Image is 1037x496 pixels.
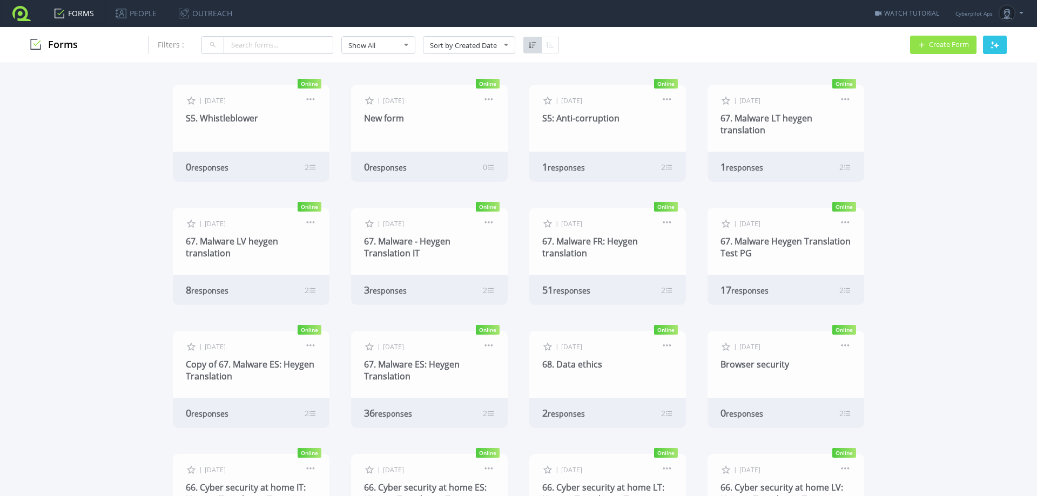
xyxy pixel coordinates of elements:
span: | [733,342,737,351]
span: [DATE] [383,96,404,105]
span: Online [654,448,678,458]
span: | [555,342,559,351]
span: responses [191,286,228,296]
span: [DATE] [739,219,760,228]
span: Online [832,325,856,335]
span: Online [298,325,321,335]
span: responses [726,162,763,173]
span: responses [191,162,228,173]
div: 0 [483,162,495,172]
a: New form [364,112,404,124]
span: Online [832,202,856,212]
span: responses [553,286,590,296]
span: responses [191,409,228,419]
a: WATCH TUTORIAL [875,9,939,18]
span: [DATE] [561,342,582,351]
a: 68. Data ethics [542,358,602,370]
span: Online [298,448,321,458]
span: Online [476,79,500,89]
span: [DATE] [561,219,582,228]
div: 2 [661,162,673,172]
div: 2 [839,408,851,418]
span: | [377,219,381,228]
h3: Forms [30,39,78,51]
span: [DATE] [739,465,760,474]
span: responses [369,162,407,173]
span: responses [548,162,585,173]
a: S5. Whistleblower [186,112,258,124]
div: 3 [364,283,444,296]
a: S5: Anti-corruption [542,112,619,124]
span: | [199,219,203,228]
div: 0 [364,160,444,173]
a: 67. Malware LV heygen translation [186,235,278,259]
span: [DATE] [561,96,582,105]
span: Online [654,202,678,212]
div: 2 [661,408,673,418]
span: | [377,465,381,474]
span: responses [731,286,769,296]
div: 2 [661,285,673,295]
span: Online [832,448,856,458]
div: 0 [186,406,266,419]
div: 2 [305,285,317,295]
a: Copy of 67. Malware ES: Heygen Translation [186,358,314,382]
span: | [733,465,737,474]
span: [DATE] [561,465,582,474]
span: Filters : [158,39,184,50]
div: 1 [720,160,800,173]
span: Online [476,448,500,458]
span: | [199,96,203,105]
span: | [199,465,203,474]
button: AI Generate [983,36,1007,54]
span: [DATE] [739,342,760,351]
span: [DATE] [739,96,760,105]
div: 8 [186,283,266,296]
span: responses [726,409,763,419]
span: [DATE] [205,342,226,351]
span: | [377,342,381,351]
span: [DATE] [383,342,404,351]
div: 2 [483,408,495,418]
button: Create Form [910,36,977,54]
span: | [733,96,737,105]
span: | [733,219,737,228]
a: 67. Malware FR: Heygen translation [542,235,638,259]
div: 2 [839,285,851,295]
div: 0 [720,406,800,419]
span: | [555,96,559,105]
input: Search forms... [224,36,333,54]
span: responses [369,286,407,296]
a: 67. Malware - Heygen Translation IT [364,235,450,259]
span: [DATE] [383,465,404,474]
a: 67. Malware LT heygen translation [720,112,812,136]
span: [DATE] [205,465,226,474]
div: 2 [483,285,495,295]
div: 36 [364,406,444,419]
a: Browser security [720,358,789,370]
div: 2 [305,162,317,172]
div: 17 [720,283,800,296]
div: 2 [542,406,622,419]
span: responses [548,409,585,419]
span: Online [476,202,500,212]
span: Online [654,79,678,89]
span: | [199,342,203,351]
span: Create Form [929,41,969,48]
div: 51 [542,283,622,296]
a: 67. Malware Heygen Translation Test PG [720,235,851,259]
a: 67. Malware ES: Heygen Translation [364,358,460,382]
span: Online [476,325,500,335]
span: Online [654,325,678,335]
div: 0 [186,160,266,173]
span: | [555,465,559,474]
div: 1 [542,160,622,173]
span: | [555,219,559,228]
span: | [377,96,381,105]
span: Online [298,79,321,89]
span: [DATE] [205,96,226,105]
div: 2 [839,162,851,172]
span: Online [298,202,321,212]
div: 2 [305,408,317,418]
span: responses [375,409,412,419]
